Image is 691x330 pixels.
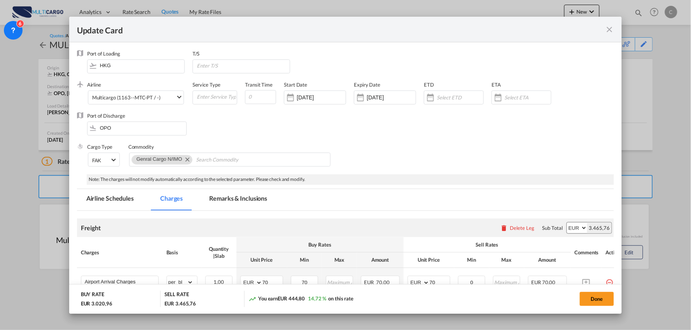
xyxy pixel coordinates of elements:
[128,144,154,150] label: Commodity
[364,279,375,285] span: EUR
[354,82,380,88] label: Expiry Date
[151,189,192,210] md-tab-item: Charges
[571,237,602,267] th: Comments
[404,252,454,267] th: Unit Price
[88,153,120,167] md-select: Select Cargo type: FAK
[357,252,404,267] th: Amount
[69,17,622,314] md-dialog: Update Card Port ...
[308,295,326,302] span: 14,72 %
[500,224,508,232] md-icon: icon-delete
[213,279,224,285] span: 1,00
[87,82,101,88] label: Airline
[297,94,346,101] input: Start Date
[524,252,571,267] th: Amount
[262,276,283,288] input: 70
[81,249,159,256] div: Charges
[245,82,273,88] label: Transit Time
[77,189,285,210] md-pagination-wrapper: Use the left and right arrow keys to navigate between tabs
[164,291,189,300] div: SELL RATE
[77,143,83,149] img: cargo.png
[454,252,489,267] th: Min
[278,295,305,302] span: EUR 444,80
[200,189,276,210] md-tab-item: Remarks & Inclusions
[240,241,400,248] div: Buy Rates
[504,94,551,101] input: Select ETA
[580,292,614,306] button: Done
[87,113,125,119] label: Port of Discharge
[408,241,567,248] div: Sell Rates
[500,225,535,231] button: Delete Leg
[192,82,220,88] label: Service Type
[459,276,485,288] input: Minimum Amount
[196,91,237,102] input: Enter Service Type
[129,153,331,167] md-chips-wrap: Chips container. Use arrow keys to select chips.
[322,252,357,267] th: Max
[167,276,193,288] select: per_bl
[510,225,535,231] div: Delete Leg
[248,295,256,303] md-icon: icon-trending-up
[542,279,556,285] span: 70,00
[248,295,353,303] div: You earn on this rate
[92,157,101,163] div: FAK
[292,276,318,288] input: Minimum Amount
[587,222,612,233] div: 3.465,76
[532,279,541,285] span: EUR
[85,276,158,288] input: Charge Name
[81,224,101,232] div: Freight
[437,94,483,101] input: Select ETD
[87,50,121,57] label: Port of Loading
[81,276,158,288] md-input-container: Airport Arrival Charges
[489,252,524,267] th: Max
[327,276,353,288] input: Maximum Amount
[92,94,161,101] div: Multicargo (1163--MTC-PT / -)
[287,252,322,267] th: Min
[376,279,390,285] span: 70,00
[430,276,450,288] input: 70
[77,24,605,34] div: Update Card
[136,155,184,163] div: Genral Cargo N/IMO. Press delete to remove this chip.
[424,82,434,88] label: ETD
[87,174,614,185] div: Note: The charges will not modify automatically according to the selected parameter. Please check...
[91,60,184,71] input: Enter Port of Loading
[196,60,290,71] input: Enter T/S
[164,300,196,307] div: EUR 3.465,76
[77,189,143,210] md-tab-item: Airline Schedules
[236,252,287,267] th: Unit Price
[205,245,233,259] div: Quantity | Slab
[91,122,186,134] input: Enter Port of Discharge
[196,154,267,166] input: Search Commodity
[87,144,112,150] label: Cargo Type
[602,237,628,267] th: Action
[81,291,104,300] div: BUY RATE
[81,300,112,307] div: EUR 3.020,96
[284,82,307,88] label: Start Date
[88,90,184,104] md-select: Select Airline: Multicargo (1163--MTC-PT / -)
[166,249,198,256] div: Basis
[606,276,614,283] md-icon: icon-minus-circle-outline red-400-fg pt-7
[605,25,614,34] md-icon: icon-close fg-AAA8AD m-0 pointer
[367,94,416,101] input: Expiry Date
[494,276,520,288] input: Maximum Amount
[245,90,276,104] input: 0
[492,82,501,88] label: ETA
[542,224,563,231] div: Sub Total
[192,50,200,57] label: T/S
[136,156,182,162] span: Genral Cargo N/IMO
[180,155,192,163] button: Remove Genral Cargo N/IMO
